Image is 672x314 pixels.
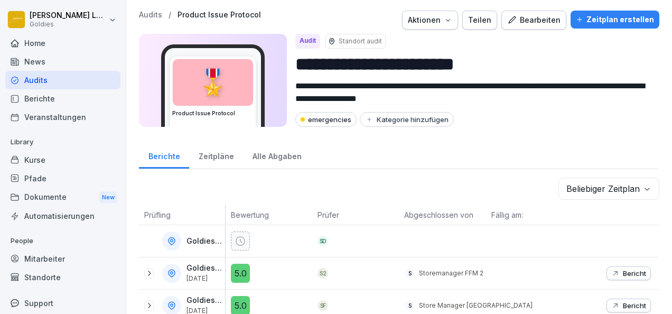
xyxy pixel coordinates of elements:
a: Audits [5,71,120,89]
button: Kategorie hinzufügen [360,112,454,127]
p: [PERSON_NAME] Loska [30,11,107,20]
button: Bericht [606,266,651,280]
div: S2 [318,268,328,279]
div: 5.0 [231,264,250,283]
a: Kurse [5,151,120,169]
p: Goldies FFM 2 [186,264,223,273]
div: Audit [295,34,320,49]
div: Support [5,294,120,312]
th: Fällig am: [486,205,573,225]
div: 🎖️ [173,59,253,106]
a: Berichte [139,142,189,169]
div: Kategorie hinzufügen [365,115,449,124]
p: Prüfling [144,209,220,220]
div: Zeitplan erstellen [576,14,654,25]
div: SD [318,236,328,246]
p: Goldies [GEOGRAPHIC_DATA] [186,237,223,246]
a: Pfade [5,169,120,188]
p: Standort audit [339,36,382,46]
p: People [5,233,120,250]
a: Home [5,34,120,52]
p: [DATE] [186,275,223,282]
a: Product Issue Protocol [178,11,261,20]
p: Bericht [623,269,646,278]
div: New [99,191,117,204]
div: SF [318,300,328,311]
a: Veranstaltungen [5,108,120,126]
button: Bearbeiten [501,11,566,30]
a: Zeitpläne [189,142,243,169]
p: Library [5,134,120,151]
button: Bericht [606,299,651,312]
div: S [404,300,415,311]
p: Abgeschlossen von [404,209,480,220]
a: Berichte [5,89,120,108]
p: Goldies [30,21,107,28]
p: Storemanager FFM 2 [419,269,483,278]
button: Zeitplan erstellen [571,11,659,29]
p: Bewertung [231,209,307,220]
p: Goldies [GEOGRAPHIC_DATA] [186,296,223,305]
a: Audits [139,11,162,20]
a: News [5,52,120,71]
a: DokumenteNew [5,188,120,207]
a: Automatisierungen [5,207,120,225]
h3: Product Issue Protocol [172,109,254,117]
button: Teilen [462,11,497,30]
div: S [404,268,415,279]
div: Aktionen [408,14,452,26]
button: Aktionen [402,11,458,30]
th: Prüfer [312,205,399,225]
p: / [169,11,171,20]
div: Teilen [468,14,491,26]
a: Alle Abgaben [243,142,311,169]
p: Bericht [623,301,646,310]
a: Standorte [5,268,120,287]
div: emergencies [295,112,357,127]
a: Mitarbeiter [5,250,120,268]
div: Bearbeiten [507,14,561,26]
div: Dokumente [5,188,120,207]
p: Store Manager [GEOGRAPHIC_DATA] [419,301,533,310]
